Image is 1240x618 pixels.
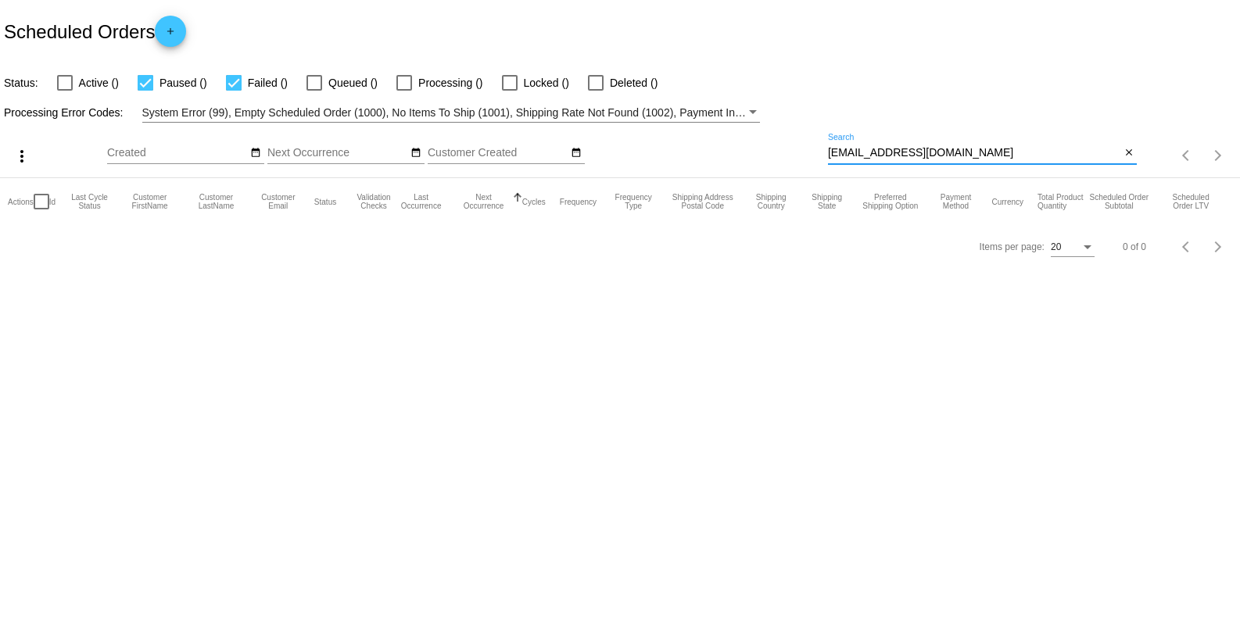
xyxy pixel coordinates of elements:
mat-select: Filter by Processing Error Codes [142,103,761,123]
span: Processing Error Codes: [4,106,124,119]
button: Next page [1202,231,1234,263]
input: Next Occurrence [267,147,408,159]
mat-icon: close [1124,147,1134,159]
span: Paused () [159,73,207,92]
button: Change sorting for Frequency [560,197,597,206]
span: Deleted () [610,73,658,92]
button: Change sorting for Subtotal [1088,193,1149,210]
mat-icon: add [161,26,180,45]
span: Queued () [328,73,378,92]
mat-header-cell: Actions [8,178,34,225]
button: Change sorting for FrequencyType [611,193,656,210]
button: Clear [1120,145,1137,162]
button: Change sorting for Id [49,197,56,206]
span: Failed () [248,73,288,92]
button: Change sorting for LastProcessingCycleId [70,193,109,210]
input: Customer Created [428,147,568,159]
mat-icon: date_range [410,147,421,159]
h2: Scheduled Orders [4,16,186,47]
div: Items per page: [980,241,1045,252]
button: Previous page [1171,140,1202,171]
mat-icon: date_range [571,147,582,159]
button: Change sorting for PreferredShippingOption [861,193,919,210]
button: Previous page [1171,231,1202,263]
button: Change sorting for ShippingPostcode [670,193,735,210]
button: Change sorting for CurrencyIso [991,197,1023,206]
span: Processing () [418,73,482,92]
button: Change sorting for CustomerFirstName [124,193,176,210]
mat-icon: more_vert [13,147,31,166]
button: Change sorting for LifetimeValue [1163,193,1217,210]
input: Search [828,147,1120,159]
button: Change sorting for PaymentMethod.Type [934,193,978,210]
button: Change sorting for CustomerLastName [190,193,242,210]
button: Change sorting for ShippingState [807,193,847,210]
button: Change sorting for CustomerEmail [256,193,300,210]
button: Next page [1202,140,1234,171]
input: Created [107,147,248,159]
span: Active () [79,73,119,92]
mat-header-cell: Validation Checks [350,178,397,225]
div: 0 of 0 [1123,241,1146,252]
span: Status: [4,77,38,89]
span: 20 [1051,241,1061,252]
button: Change sorting for Status [314,197,336,206]
button: Change sorting for NextOccurrenceUtc [459,193,507,210]
button: Change sorting for ShippingCountry [749,193,793,210]
button: Change sorting for Cycles [522,197,546,206]
span: Locked () [524,73,569,92]
button: Change sorting for LastOccurrenceUtc [397,193,446,210]
mat-icon: date_range [250,147,261,159]
mat-select: Items per page: [1051,242,1095,253]
mat-header-cell: Total Product Quantity [1038,178,1088,225]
